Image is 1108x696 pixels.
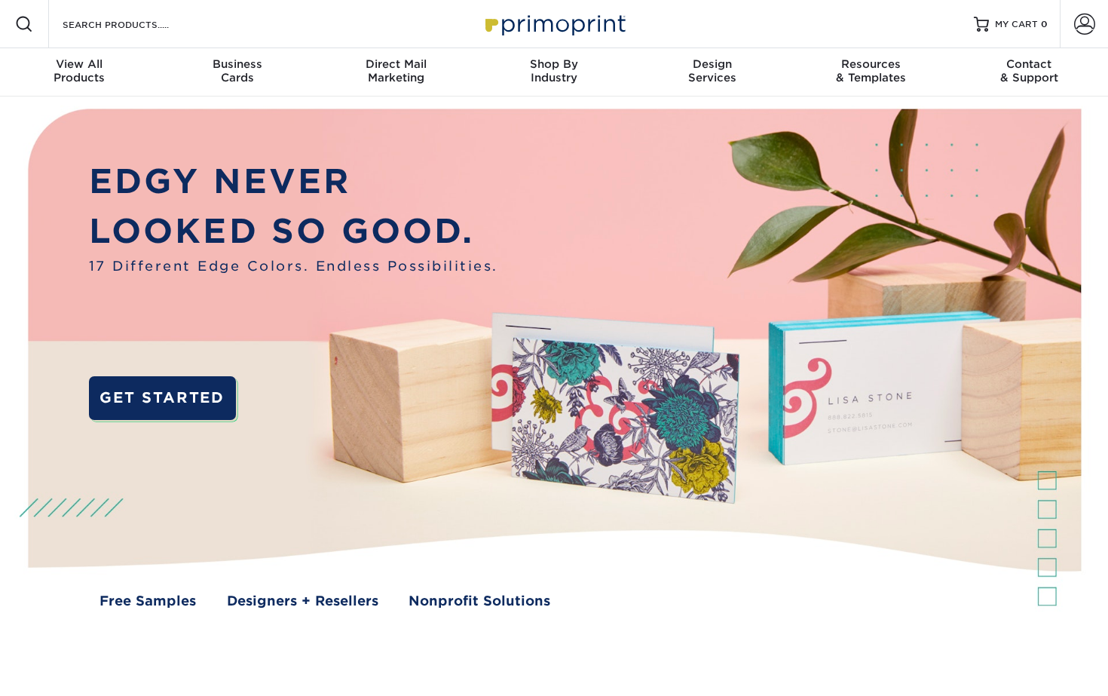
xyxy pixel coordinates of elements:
span: 0 [1041,19,1048,29]
div: & Templates [791,57,950,84]
a: Nonprofit Solutions [409,591,550,611]
span: Resources [791,57,950,71]
input: SEARCH PRODUCTS..... [61,15,208,33]
div: Marketing [317,57,475,84]
div: Services [633,57,791,84]
span: Contact [950,57,1108,71]
a: BusinessCards [158,48,317,97]
a: Designers + Resellers [227,591,378,611]
a: Resources& Templates [791,48,950,97]
span: Design [633,57,791,71]
a: Contact& Support [950,48,1108,97]
p: LOOKED SO GOOD. [89,207,498,256]
div: & Support [950,57,1108,84]
a: DesignServices [633,48,791,97]
a: GET STARTED [89,376,236,420]
span: Shop By [475,57,633,71]
span: Business [158,57,317,71]
span: 17 Different Edge Colors. Endless Possibilities. [89,256,498,276]
img: Primoprint [479,8,629,40]
a: Direct MailMarketing [317,48,475,97]
span: Direct Mail [317,57,475,71]
a: Free Samples [99,591,196,611]
p: EDGY NEVER [89,157,498,207]
div: Industry [475,57,633,84]
a: Shop ByIndustry [475,48,633,97]
div: Cards [158,57,317,84]
span: MY CART [995,18,1038,31]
